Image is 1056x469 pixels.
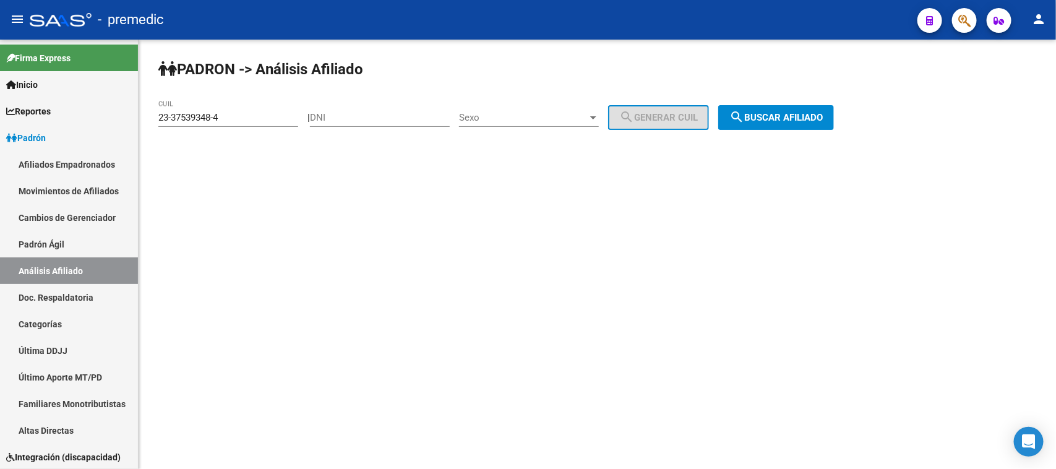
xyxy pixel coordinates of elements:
[6,51,71,65] span: Firma Express
[729,112,823,123] span: Buscar afiliado
[6,131,46,145] span: Padrón
[718,105,834,130] button: Buscar afiliado
[6,78,38,92] span: Inicio
[729,110,744,124] mat-icon: search
[307,112,718,123] div: |
[1031,12,1046,27] mat-icon: person
[459,112,588,123] span: Sexo
[98,6,164,33] span: - premedic
[619,110,634,124] mat-icon: search
[619,112,698,123] span: Generar CUIL
[608,105,709,130] button: Generar CUIL
[6,450,121,464] span: Integración (discapacidad)
[158,61,363,78] strong: PADRON -> Análisis Afiliado
[10,12,25,27] mat-icon: menu
[1014,427,1044,457] div: Open Intercom Messenger
[6,105,51,118] span: Reportes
